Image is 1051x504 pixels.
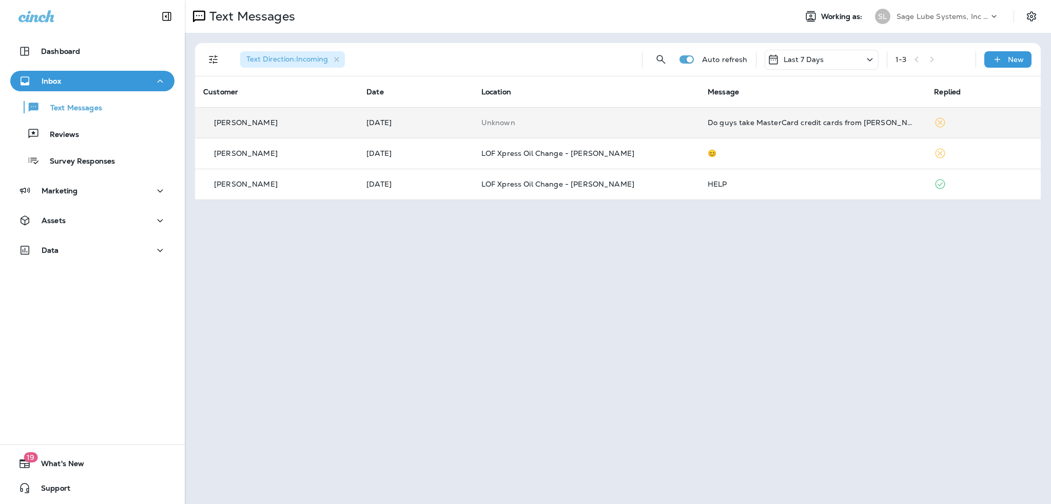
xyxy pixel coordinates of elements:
[708,87,739,96] span: Message
[31,459,84,472] span: What's New
[10,453,174,474] button: 19What's New
[240,51,345,68] div: Text Direction:Incoming
[366,118,465,127] p: Oct 11, 2025 12:49 PM
[784,55,824,64] p: Last 7 Days
[1008,55,1024,64] p: New
[481,87,511,96] span: Location
[366,180,465,188] p: Oct 6, 2025 01:47 PM
[651,49,671,70] button: Search Messages
[40,157,115,167] p: Survey Responses
[10,240,174,260] button: Data
[10,478,174,498] button: Support
[203,49,224,70] button: Filters
[10,180,174,201] button: Marketing
[366,149,465,157] p: Oct 10, 2025 11:06 AM
[10,210,174,231] button: Assets
[10,71,174,91] button: Inbox
[708,180,918,188] div: HELP
[42,246,59,254] p: Data
[702,55,748,64] p: Auto refresh
[708,149,918,157] div: 😊
[203,87,238,96] span: Customer
[1022,7,1041,26] button: Settings
[214,180,278,188] p: [PERSON_NAME]
[152,6,181,27] button: Collapse Sidebar
[934,87,961,96] span: Replied
[821,12,865,21] span: Working as:
[897,12,989,21] p: Sage Lube Systems, Inc dba LOF Xpress Oil Change
[896,55,906,64] div: 1 - 3
[42,77,61,85] p: Inbox
[40,104,102,113] p: Text Messages
[214,118,278,127] p: [PERSON_NAME]
[205,9,295,24] p: Text Messages
[481,179,634,189] span: LOF Xpress Oil Change - [PERSON_NAME]
[10,96,174,118] button: Text Messages
[10,123,174,145] button: Reviews
[24,452,37,462] span: 19
[875,9,890,24] div: SL
[246,54,328,64] span: Text Direction : Incoming
[41,47,80,55] p: Dashboard
[214,149,278,157] p: [PERSON_NAME]
[10,41,174,62] button: Dashboard
[481,118,691,127] p: This customer does not have a last location and the phone number they messaged is not assigned to...
[40,130,79,140] p: Reviews
[42,187,77,195] p: Marketing
[31,484,70,496] span: Support
[481,149,634,158] span: LOF Xpress Oil Change - [PERSON_NAME]
[10,150,174,171] button: Survey Responses
[366,87,384,96] span: Date
[42,216,66,225] p: Assets
[708,118,918,127] div: Do guys take MasterCard credit cards from Sam's club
